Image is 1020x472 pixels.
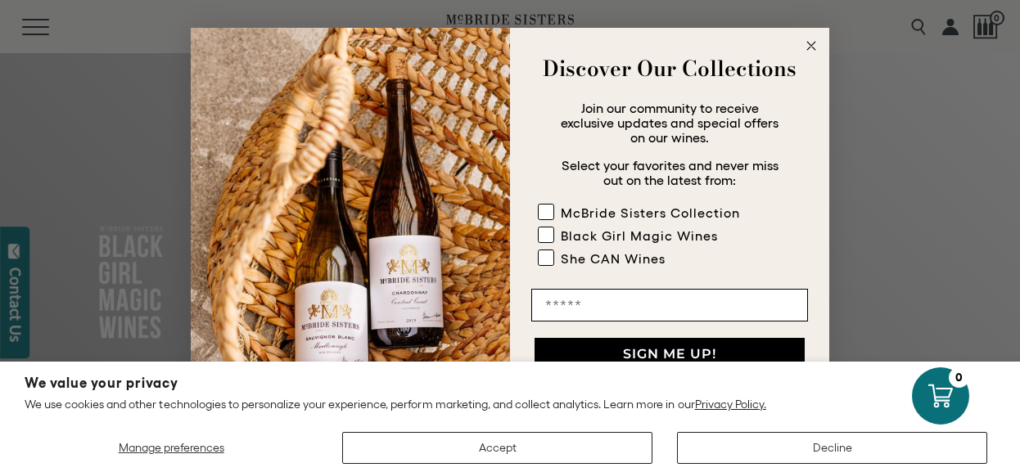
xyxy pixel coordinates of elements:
[561,101,779,145] span: Join our community to receive exclusive updates and special offers on our wines.
[342,432,652,464] button: Accept
[677,432,987,464] button: Decline
[561,228,718,243] div: Black Girl Magic Wines
[25,376,995,390] h2: We value your privacy
[561,251,666,266] div: She CAN Wines
[543,52,797,84] strong: Discover Our Collections
[531,289,808,321] input: Email
[695,398,766,411] a: Privacy Policy.
[949,367,969,388] div: 0
[561,205,740,220] div: McBride Sisters Collection
[535,338,805,371] button: SIGN ME UP!
[191,28,510,444] img: 42653730-7e35-4af7-a99d-12bf478283cf.jpeg
[562,158,779,187] span: Select your favorites and never miss out on the latest from:
[119,441,224,454] span: Manage preferences
[25,432,318,464] button: Manage preferences
[801,36,821,56] button: Close dialog
[25,397,995,411] p: We use cookies and other technologies to personalize your experience, perform marketing, and coll...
